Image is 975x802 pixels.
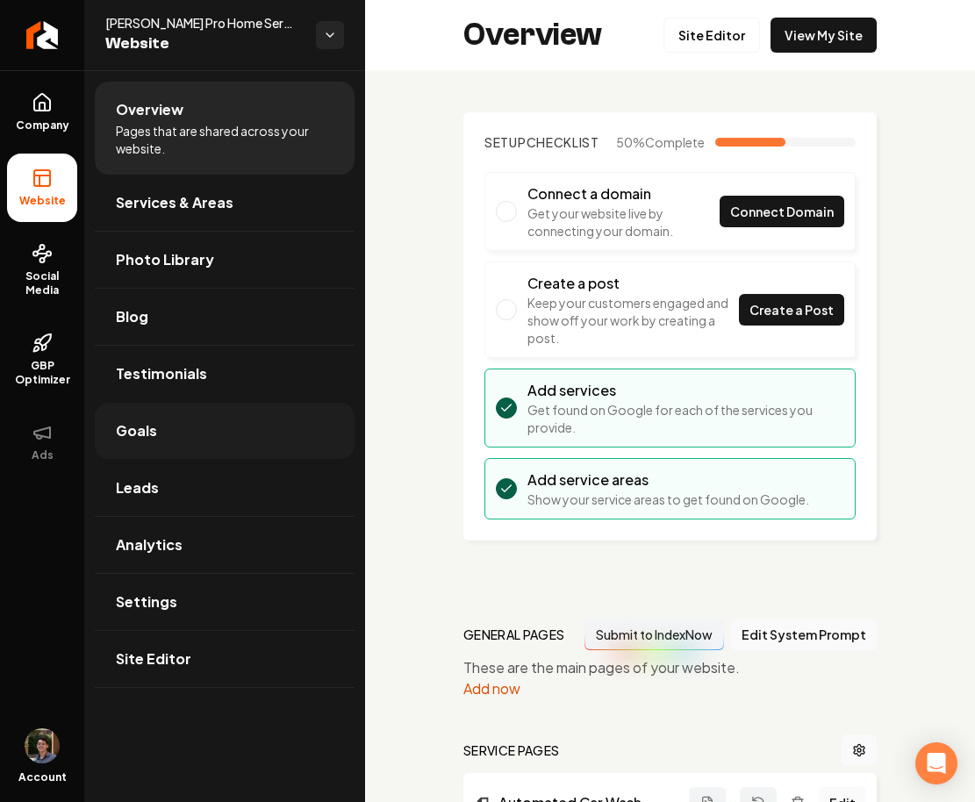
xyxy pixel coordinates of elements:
p: Get found on Google for each of the services you provide. [527,401,844,436]
a: Leads [95,460,355,516]
img: Mitchell Stahl [25,728,60,763]
a: Photo Library [95,232,355,288]
span: Testimonials [116,363,207,384]
div: Open Intercom Messenger [915,742,957,784]
a: Goals [95,403,355,459]
div: Add now [463,678,877,699]
span: Leads [116,477,159,498]
span: Social Media [7,269,77,297]
span: Company [9,118,76,132]
a: Blog [95,289,355,345]
span: 50 % [616,133,705,151]
a: Site Editor [663,18,760,53]
a: View My Site [771,18,877,53]
span: Settings [116,591,177,612]
a: Testimonials [95,346,355,402]
h2: Service Pages [463,741,560,759]
a: Create a Post [739,294,844,326]
span: Ads [25,448,61,462]
span: Account [18,770,67,784]
span: Pages that are shared across your website. [116,122,333,157]
span: Setup [484,134,527,150]
span: [PERSON_NAME] Pro Home Services [105,14,302,32]
span: Overview [116,99,183,120]
span: Photo Library [116,249,214,270]
button: Submit to IndexNow [584,619,724,650]
p: Keep your customers engaged and show off your work by creating a post. [527,294,739,347]
a: Site Editor [95,631,355,687]
a: Connect Domain [720,196,844,227]
span: Website [12,194,73,208]
span: Site Editor [116,648,191,670]
span: Blog [116,306,148,327]
h3: Create a post [527,273,739,294]
a: Social Media [7,229,77,311]
span: Complete [645,134,705,150]
a: GBP Optimizer [7,319,77,401]
a: Analytics [95,517,355,573]
a: Company [7,78,77,147]
p: Show your service areas to get found on Google. [527,491,809,508]
button: Edit System Prompt [731,619,877,650]
div: These are the main pages of your website. [463,657,877,699]
span: GBP Optimizer [7,359,77,387]
button: Ads [7,408,77,476]
span: Services & Areas [116,192,233,213]
a: Settings [95,574,355,630]
h3: Add services [527,380,844,401]
span: Analytics [116,534,183,555]
span: Create a Post [749,301,834,319]
span: Goals [116,420,157,441]
h2: Overview [463,18,602,53]
span: Website [105,32,302,56]
p: Get your website live by connecting your domain. [527,204,720,240]
button: Open user button [25,728,60,763]
span: Connect Domain [730,203,834,221]
h2: Checklist [484,133,599,151]
h2: general pages [463,626,565,643]
h3: Connect a domain [527,183,720,204]
h3: Add service areas [527,469,809,491]
img: Rebolt Logo [26,21,59,49]
a: Services & Areas [95,175,355,231]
